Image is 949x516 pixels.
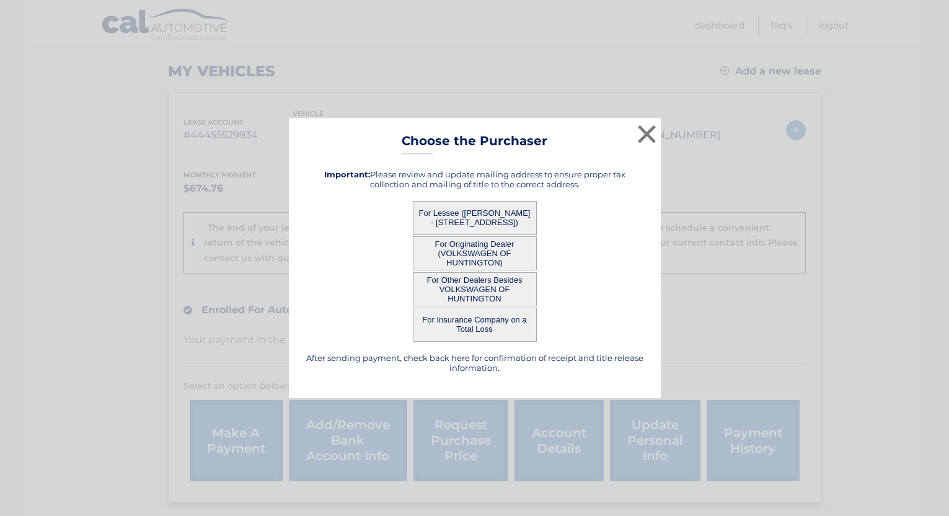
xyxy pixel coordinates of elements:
h5: After sending payment, check back here for confirmation of receipt and title release information. [304,353,645,373]
button: For Lessee ([PERSON_NAME] - [STREET_ADDRESS]) [413,201,537,235]
button: For Originating Dealer (VOLKSWAGEN OF HUNTINGTON) [413,236,537,270]
h5: Please review and update mailing address to ensure proper tax collection and mailing of title to ... [304,169,645,189]
strong: Important: [324,169,370,179]
button: For Insurance Company on a Total Loss [413,308,537,342]
h3: Choose the Purchaser [402,133,547,155]
button: For Other Dealers Besides VOLKSWAGEN OF HUNTINGTON [413,272,537,306]
button: × [635,122,660,146]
